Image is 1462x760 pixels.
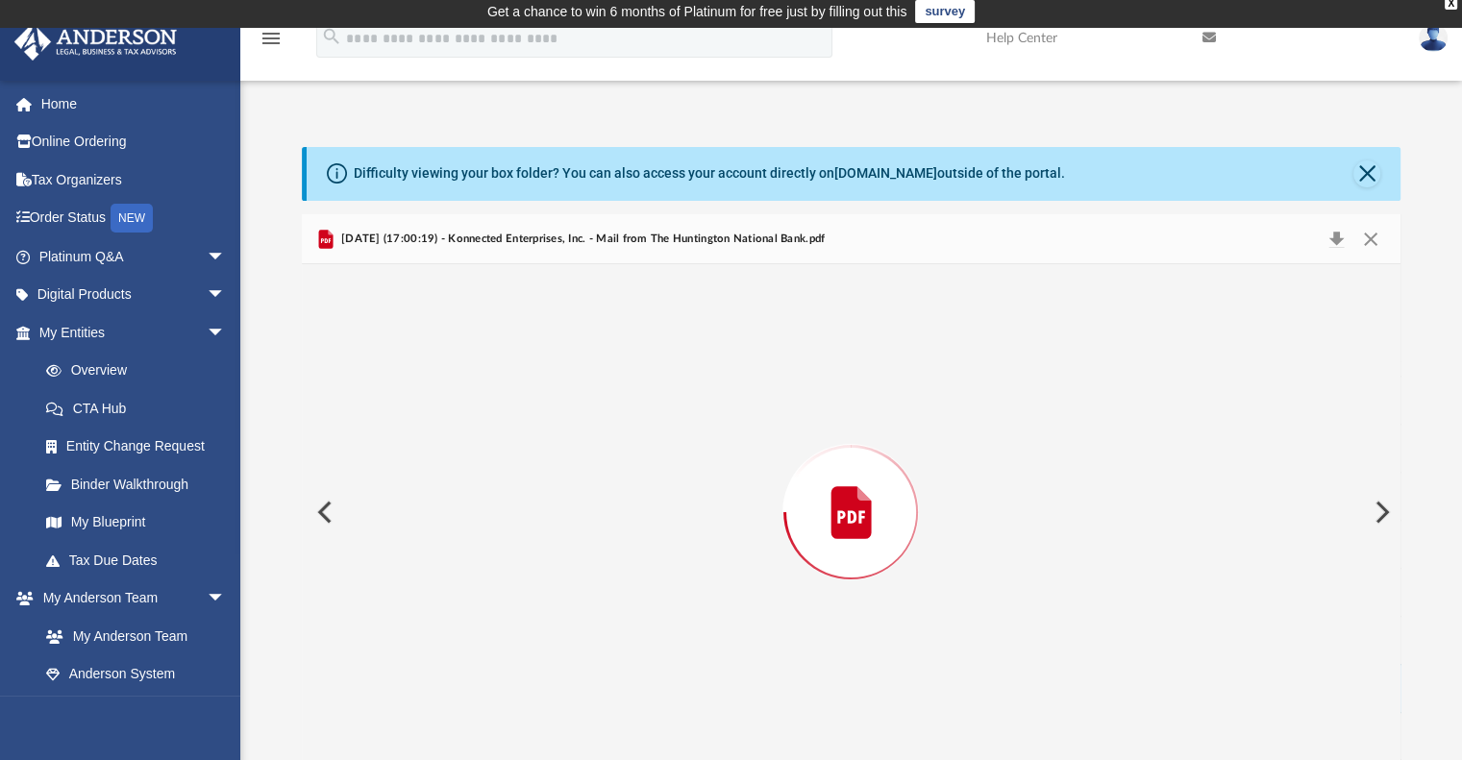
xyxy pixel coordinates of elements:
a: My Blueprint [27,503,245,542]
a: menu [260,37,283,50]
a: My Anderson Teamarrow_drop_down [13,579,245,618]
span: [DATE] (17:00:19) - Konnected Enterprises, Inc. - Mail from The Huntington National Bank.pdf [337,231,826,248]
a: Platinum Q&Aarrow_drop_down [13,237,255,276]
div: NEW [111,204,153,233]
div: Difficulty viewing your box folder? You can also access your account directly on outside of the p... [354,163,1065,184]
i: menu [260,27,283,50]
a: [DOMAIN_NAME] [834,165,937,181]
button: Next File [1359,485,1401,539]
a: Home [13,85,255,123]
img: Anderson Advisors Platinum Portal [9,23,183,61]
button: Close [1353,160,1380,187]
span: arrow_drop_down [207,579,245,619]
a: Overview [27,352,255,390]
a: Entity Change Request [27,428,255,466]
a: Client Referrals [27,693,245,731]
img: User Pic [1419,24,1448,52]
a: Binder Walkthrough [27,465,255,503]
i: search [321,26,342,47]
a: My Entitiesarrow_drop_down [13,313,255,352]
a: Online Ordering [13,123,255,161]
span: arrow_drop_down [207,276,245,315]
a: Anderson System [27,655,245,694]
a: Digital Productsarrow_drop_down [13,276,255,314]
button: Previous File [302,485,344,539]
span: arrow_drop_down [207,313,245,353]
span: arrow_drop_down [207,237,245,277]
button: Download [1320,226,1354,253]
a: CTA Hub [27,389,255,428]
a: Tax Organizers [13,160,255,199]
a: Order StatusNEW [13,199,255,238]
button: Close [1353,226,1388,253]
a: My Anderson Team [27,617,235,655]
a: Tax Due Dates [27,541,255,579]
